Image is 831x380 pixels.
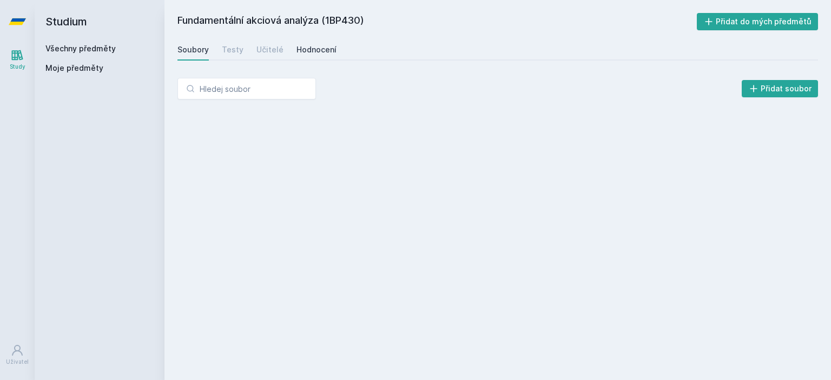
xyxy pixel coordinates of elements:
[697,13,819,30] button: Přidat do mých předmětů
[742,80,819,97] button: Přidat soubor
[10,63,25,71] div: Study
[2,338,32,371] a: Uživatel
[256,39,283,61] a: Učitelé
[177,39,209,61] a: Soubory
[45,63,103,74] span: Moje předměty
[222,44,243,55] div: Testy
[2,43,32,76] a: Study
[296,39,337,61] a: Hodnocení
[296,44,337,55] div: Hodnocení
[256,44,283,55] div: Učitelé
[6,358,29,366] div: Uživatel
[45,44,116,53] a: Všechny předměty
[177,44,209,55] div: Soubory
[177,13,697,30] h2: Fundamentální akciová analýza (1BP430)
[222,39,243,61] a: Testy
[177,78,316,99] input: Hledej soubor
